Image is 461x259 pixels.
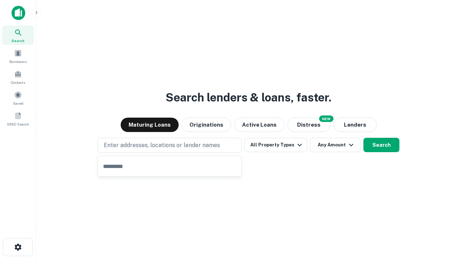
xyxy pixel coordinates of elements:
iframe: Chat Widget [425,201,461,236]
span: Saved [13,100,23,106]
button: Any Amount [310,138,361,152]
button: Maturing Loans [121,118,179,132]
button: Search [363,138,399,152]
span: Search [12,38,24,44]
button: Lenders [334,118,377,132]
a: Contacts [2,67,34,87]
div: NEW [319,115,334,122]
span: Borrowers [9,59,27,64]
button: All Property Types [245,138,307,152]
a: SREO Search [2,109,34,128]
p: Enter addresses, locations or lender names [104,141,220,150]
a: Search [2,26,34,45]
button: Search distressed loans with lien and other non-mortgage details. [287,118,331,132]
button: Active Loans [234,118,285,132]
h3: Search lenders & loans, faster. [166,89,331,106]
span: Contacts [11,79,25,85]
a: Saved [2,88,34,108]
span: SREO Search [7,121,29,127]
img: capitalize-icon.png [12,6,25,20]
button: Enter addresses, locations or lender names [98,138,242,153]
a: Borrowers [2,46,34,66]
button: Originations [182,118,231,132]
